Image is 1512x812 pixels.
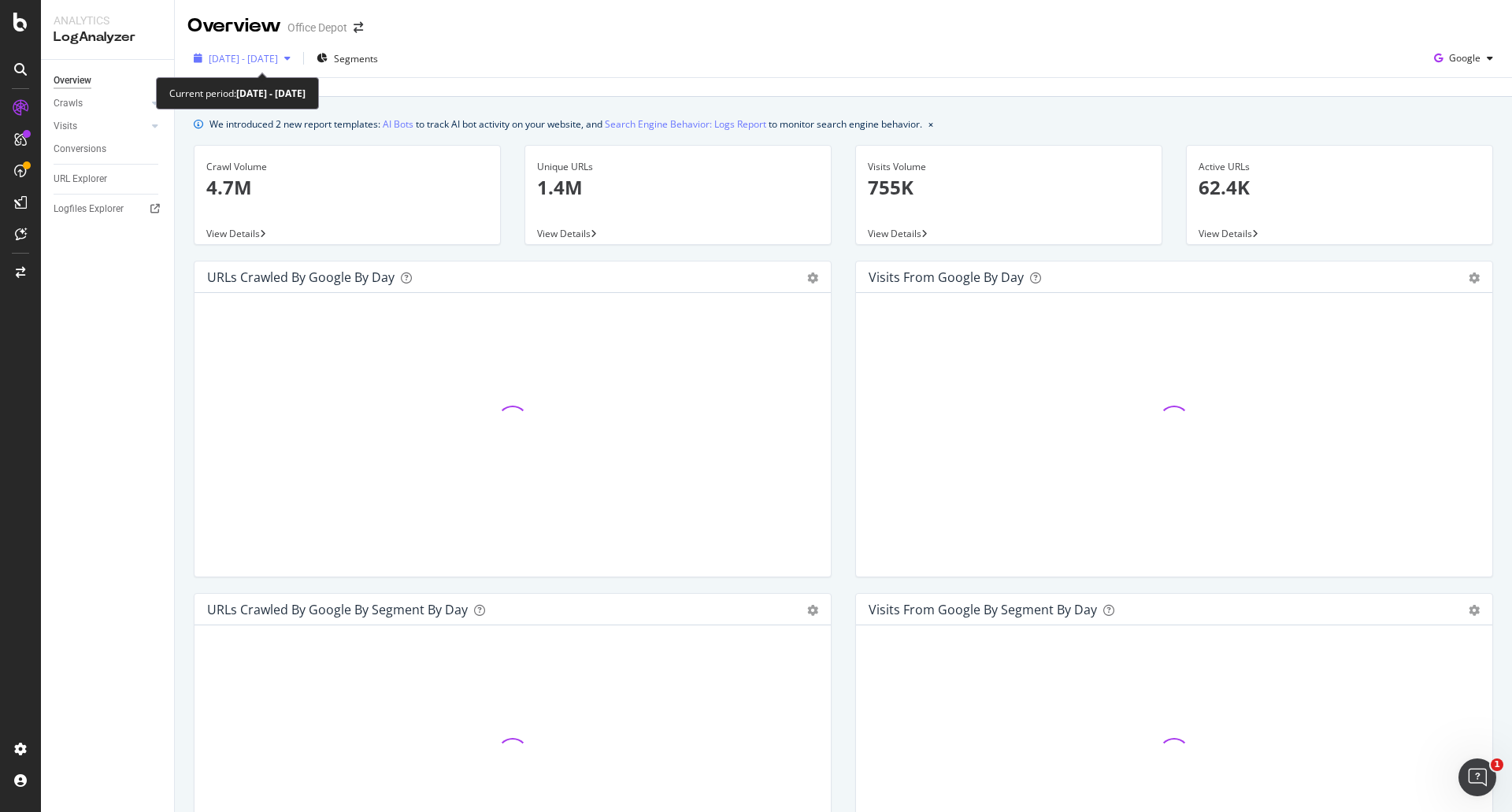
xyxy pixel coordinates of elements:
a: AI Bots [383,116,413,132]
div: LogAnalyzer [54,28,161,46]
div: Conversions [54,141,106,158]
div: Office Depot [287,20,347,35]
div: info banner [194,116,1493,132]
b: [DATE] - [DATE] [236,87,306,100]
p: 4.7M [206,174,488,201]
a: URL Explorer [54,171,163,187]
div: Visits [54,118,77,135]
span: [DATE] - [DATE] [209,52,278,65]
span: Google [1449,51,1480,65]
div: URLs Crawled by Google By Segment By Day [207,602,468,617]
a: Crawls [54,95,147,112]
span: View Details [868,227,921,240]
div: Analytics [54,13,161,28]
a: Overview [54,72,163,89]
div: Crawl Volume [206,160,488,174]
div: Unique URLs [537,160,819,174]
a: Conversions [54,141,163,158]
div: Visits Volume [868,160,1150,174]
div: gear [1469,273,1480,284]
div: gear [1469,605,1480,616]
div: Overview [187,13,281,39]
div: We introduced 2 new report templates: to track AI bot activity on your website, and to monitor se... [209,116,922,132]
span: Segments [334,52,378,65]
a: Visits [54,118,147,135]
button: close banner [925,113,937,135]
div: URL Explorer [54,171,107,187]
div: Overview [54,72,91,89]
div: Logfiles Explorer [54,201,124,217]
a: Search Engine Behavior: Logs Report [605,116,766,132]
button: Segments [310,46,384,71]
p: 755K [868,174,1150,201]
span: View Details [206,227,260,240]
button: [DATE] - [DATE] [187,46,297,71]
p: 1.4M [537,174,819,201]
div: gear [807,605,818,616]
div: Active URLs [1199,160,1480,174]
iframe: Intercom live chat [1458,758,1496,796]
div: arrow-right-arrow-left [354,22,363,33]
span: View Details [1199,227,1252,240]
div: Visits from Google by day [869,269,1024,285]
div: URLs Crawled by Google by day [207,269,395,285]
div: Crawls [54,95,83,112]
span: View Details [537,227,591,240]
p: 62.4K [1199,174,1480,201]
div: Visits from Google By Segment By Day [869,602,1097,617]
div: Current period: [169,84,306,102]
span: 1 [1491,758,1503,771]
a: Logfiles Explorer [54,201,163,217]
button: Google [1428,46,1499,71]
div: gear [807,273,818,284]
